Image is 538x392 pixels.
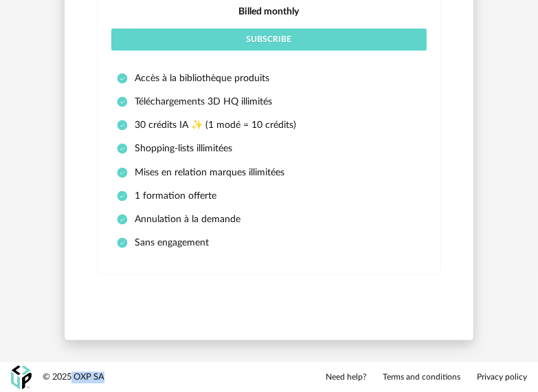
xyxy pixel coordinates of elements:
a: Terms and conditions [383,373,460,384]
li: Sans engagement [117,237,421,250]
button: Subscribe [111,29,427,51]
img: OXP [11,366,32,390]
div: © 2025 OXP SA [43,372,104,384]
span: Subscribe [247,36,292,44]
li: Annulation à la demande [117,214,421,226]
a: Need help? [326,373,366,384]
li: 1 formation offerte [117,190,421,203]
li: Mises en relation marques illimitées [117,167,421,179]
a: Privacy policy [477,373,527,384]
li: 30 crédits IA ✨ (1 modé = 10 crédits) [117,120,421,132]
span: Billed monthly [239,7,300,17]
li: Accès à la bibliothèque produits [117,73,421,85]
li: Téléchargements 3D HQ illimités [117,96,421,109]
li: Shopping-lists illimitées [117,143,421,155]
